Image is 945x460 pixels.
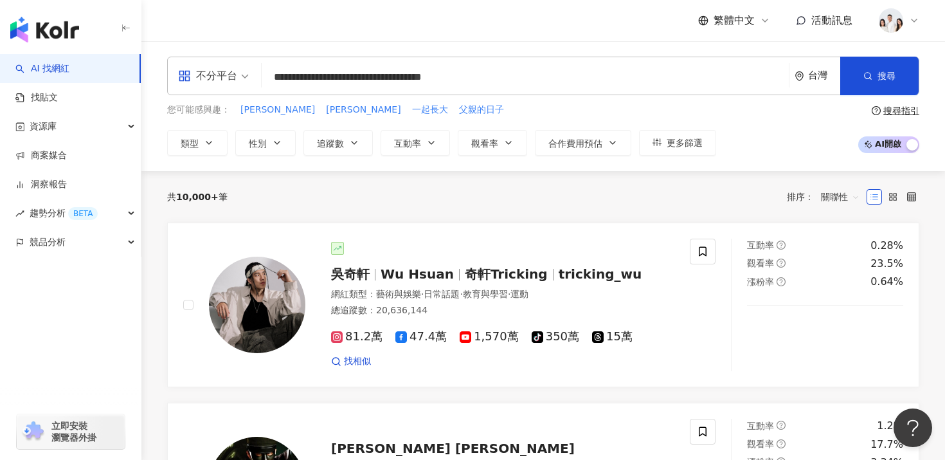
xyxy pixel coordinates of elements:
[240,104,315,116] span: [PERSON_NAME]
[667,138,703,148] span: 更多篩選
[395,330,447,344] span: 47.4萬
[167,192,228,202] div: 共 筆
[376,289,421,299] span: 藝術與娛樂
[15,178,67,191] a: 洞察報告
[508,289,510,299] span: ·
[808,70,840,81] div: 台灣
[460,289,462,299] span: ·
[465,266,548,282] span: 奇軒Tricking
[747,439,774,449] span: 觀看率
[331,266,370,282] span: 吳奇軒
[331,441,575,456] span: [PERSON_NAME] [PERSON_NAME]
[559,266,642,282] span: tricking_wu
[15,209,24,218] span: rise
[17,414,125,449] a: chrome extension立即安裝 瀏覽器外掛
[317,138,344,149] span: 追蹤數
[331,330,382,344] span: 81.2萬
[471,138,498,149] span: 觀看率
[463,289,508,299] span: 教育與學習
[303,130,373,156] button: 追蹤數
[167,223,919,388] a: KOL Avatar吳奇軒Wu Hsuan奇軒Trickingtricking_wu網紅類型：藝術與娛樂·日常話題·教育與學習·運動總追蹤數：20,636,14481.2萬47.4萬1,570萬...
[394,138,421,149] span: 互動率
[883,106,919,116] div: 搜尋指引
[853,321,903,371] img: post-image
[777,259,786,268] span: question-circle
[421,289,424,299] span: ·
[167,130,228,156] button: 類型
[639,130,716,156] button: 更多篩選
[459,104,504,116] span: 父親的日子
[209,257,305,353] img: KOL Avatar
[411,103,449,117] button: 一起長大
[870,239,903,253] div: 0.28%
[30,112,57,141] span: 資源庫
[30,199,98,228] span: 趨勢分析
[344,355,371,368] span: 找相似
[68,207,98,220] div: BETA
[510,289,528,299] span: 運動
[178,69,191,82] span: appstore
[894,409,932,447] iframe: Help Scout Beacon - Open
[51,420,96,443] span: 立即安裝 瀏覽器外掛
[21,421,46,442] img: chrome extension
[877,419,903,433] div: 1.2%
[15,62,69,75] a: searchAI 找網紅
[800,321,850,371] img: post-image
[870,437,903,452] div: 17.7%
[787,187,867,207] div: 排序：
[777,277,786,286] span: question-circle
[15,149,67,162] a: 商案媒合
[460,330,519,344] span: 1,570萬
[548,138,602,149] span: 合作費用預估
[795,71,804,81] span: environment
[181,138,199,149] span: 類型
[381,130,450,156] button: 互動率
[872,106,881,115] span: question-circle
[235,130,296,156] button: 性別
[879,8,903,33] img: 20231221_NR_1399_Small.jpg
[777,241,786,250] span: question-circle
[870,275,903,289] div: 0.64%
[535,130,631,156] button: 合作費用預估
[747,240,774,250] span: 互動率
[747,258,774,268] span: 觀看率
[592,330,633,344] span: 15萬
[10,17,79,42] img: logo
[424,289,460,299] span: 日常話題
[458,130,527,156] button: 觀看率
[325,103,401,117] button: [PERSON_NAME]
[870,257,903,271] div: 23.5%
[777,439,786,448] span: question-circle
[821,187,860,207] span: 關聯性
[381,266,454,282] span: Wu Hsuan
[331,288,674,301] div: 網紅類型 ：
[747,321,797,371] img: post-image
[714,14,755,28] span: 繁體中文
[458,103,505,117] button: 父親的日子
[249,138,267,149] span: 性別
[878,71,896,81] span: 搜尋
[747,421,774,431] span: 互動率
[811,14,852,26] span: 活動訊息
[412,104,448,116] span: 一起長大
[747,277,774,287] span: 漲粉率
[178,66,237,86] div: 不分平台
[176,192,219,202] span: 10,000+
[777,421,786,430] span: question-circle
[532,330,579,344] span: 350萬
[167,104,230,116] span: 您可能感興趣：
[30,228,66,257] span: 競品分析
[331,355,371,368] a: 找相似
[840,57,919,95] button: 搜尋
[326,104,401,116] span: [PERSON_NAME]
[240,103,316,117] button: [PERSON_NAME]
[15,91,58,104] a: 找貼文
[331,304,674,317] div: 總追蹤數 ： 20,636,144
